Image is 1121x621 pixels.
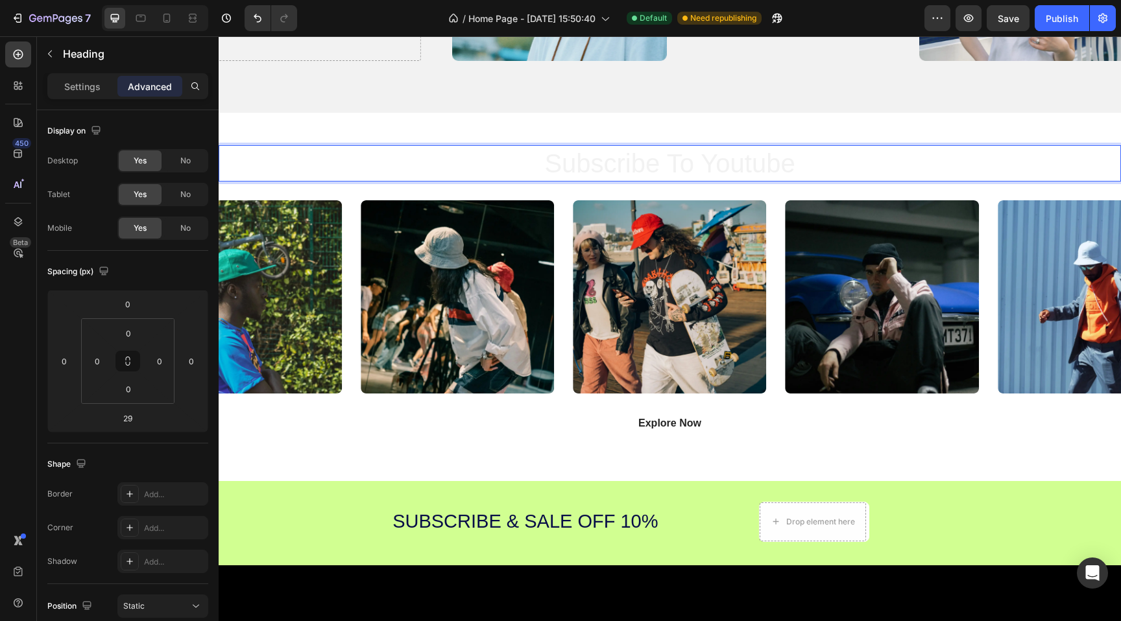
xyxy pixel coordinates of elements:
[779,164,972,357] img: gempages_586088690581767003-d1cd0d56-a0b8-4b4a-84b4-ec17053605ca.webp
[1046,12,1078,25] div: Publish
[47,263,112,281] div: Spacing (px)
[128,80,172,93] p: Advanced
[47,556,77,567] div: Shadow
[290,581,422,598] a: Delivery Information
[47,522,73,533] div: Corner
[115,379,141,399] input: 0px
[115,294,141,314] input: 0
[463,12,466,25] span: /
[47,456,89,473] div: Shape
[420,381,483,394] p: Explore Now
[10,237,31,248] div: Beta
[63,46,203,62] p: Heading
[134,189,147,200] span: Yes
[568,480,636,491] div: Drop element here
[442,581,568,598] a: Return & Exchange
[987,5,1030,31] button: Save
[47,155,78,167] div: Desktop
[180,222,191,234] span: No
[388,373,514,402] a: Explore Now
[47,488,73,500] div: Border
[123,601,145,611] span: Static
[180,155,191,167] span: No
[12,138,31,148] div: 450
[241,581,269,598] a: FAQ
[468,12,596,25] span: Home Page - [DATE] 15:50:40
[144,489,205,500] div: Add...
[47,123,104,140] div: Display on
[117,594,208,618] button: Static
[115,408,141,428] input: 29
[690,12,756,24] span: Need republishing
[245,5,297,31] div: Undo/Redo
[134,222,147,234] span: Yes
[173,470,440,501] h2: Subscribe & Sale off 10%
[589,581,661,598] a: Contact Us
[5,5,97,31] button: 7
[88,351,107,371] input: 0px
[64,80,101,93] p: Settings
[219,36,1121,621] iframe: Design area
[1077,557,1108,589] div: Open Intercom Messenger
[134,155,147,167] span: Yes
[150,351,169,371] input: 0px
[144,522,205,534] div: Add...
[115,323,141,343] input: 0px
[1035,5,1089,31] button: Publish
[182,351,201,371] input: 0
[85,10,91,26] p: 7
[180,189,191,200] span: No
[567,164,760,357] img: gempages_586088690581767003-1ea7dd11-f94f-4483-a741-18cd06fcd88a.webp
[47,598,95,615] div: Position
[47,189,70,200] div: Tablet
[998,13,1019,24] span: Save
[47,222,72,234] div: Mobile
[640,12,667,24] span: Default
[144,556,205,568] div: Add...
[354,164,548,357] img: gempages_586088690581767003-f687c2ae-4f97-4837-8052-3e5d20a4a18d.webp
[54,351,74,371] input: 0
